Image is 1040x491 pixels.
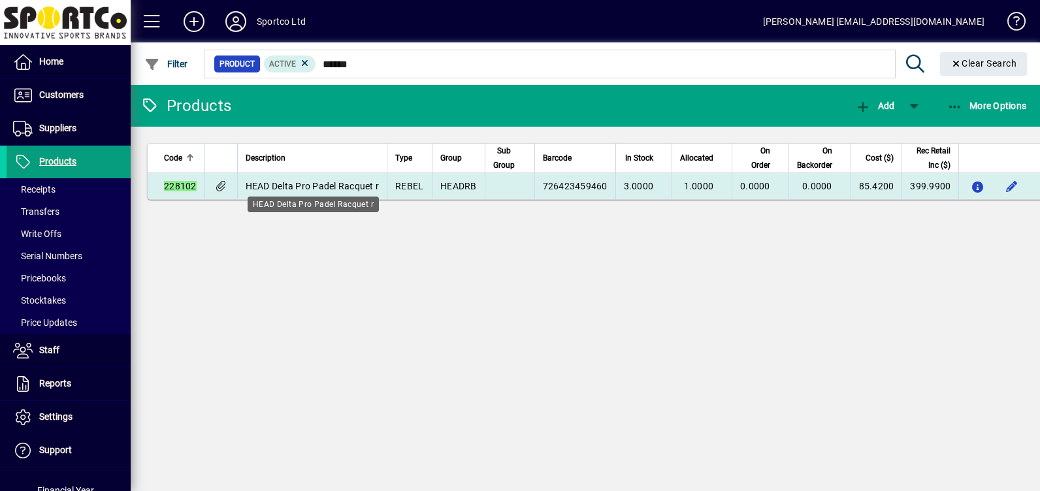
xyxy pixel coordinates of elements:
a: Support [7,434,131,467]
span: 726423459460 [543,181,608,191]
a: Home [7,46,131,78]
span: Home [39,56,63,67]
a: Stocktakes [7,289,131,311]
span: Description [246,151,285,165]
button: Add [173,10,215,33]
a: Knowledge Base [998,3,1024,45]
a: Reports [7,368,131,400]
span: Product [219,57,255,71]
div: Type [395,151,424,165]
span: Filter [144,59,188,69]
span: Price Updates [13,317,77,328]
a: Price Updates [7,311,131,334]
a: Transfers [7,200,131,223]
div: On Backorder [797,144,844,172]
span: Pricebooks [13,273,66,283]
span: Customers [39,89,84,100]
button: More Options [944,94,1030,118]
span: 0.0000 [740,181,770,191]
a: Write Offs [7,223,131,245]
span: Products [39,156,76,166]
button: Clear [940,52,1028,76]
span: Code [164,151,182,165]
div: Sportco Ltd [257,11,306,32]
span: Stocktakes [13,295,66,306]
span: Barcode [543,151,572,165]
mat-chip: Activation Status: Active [264,55,316,72]
div: Sub Group [493,144,527,172]
a: Pricebooks [7,267,131,289]
div: Barcode [543,151,608,165]
span: 1.0000 [684,181,714,191]
span: HEAD Delta Pro Padel Racquet r [246,181,380,191]
span: Suppliers [39,123,76,133]
span: Clear Search [951,58,1017,69]
td: 399.9900 [902,173,958,199]
div: In Stock [624,151,666,165]
span: Serial Numbers [13,251,82,261]
a: Suppliers [7,112,131,145]
span: On Backorder [797,144,832,172]
span: Write Offs [13,229,61,239]
span: REBEL [395,181,423,191]
span: Support [39,445,72,455]
a: Staff [7,334,131,367]
span: Cost ($) [866,151,894,165]
div: Products [140,95,231,116]
span: Sub Group [493,144,515,172]
span: 3.0000 [624,181,654,191]
a: Receipts [7,178,131,200]
span: In Stock [625,151,653,165]
span: Add [855,101,894,111]
span: Receipts [13,184,56,195]
span: Allocated [680,151,713,165]
button: Add [852,94,898,118]
span: More Options [947,101,1027,111]
button: Filter [141,52,191,76]
span: Reports [39,378,71,388]
div: Code [164,151,197,165]
button: Profile [215,10,257,33]
span: HEADRB [440,181,477,191]
div: Description [246,151,380,165]
span: Active [269,59,296,69]
span: Staff [39,345,59,355]
button: Edit [1001,176,1022,197]
div: On Order [740,144,782,172]
a: Settings [7,401,131,434]
span: Settings [39,411,73,422]
div: [PERSON_NAME] [EMAIL_ADDRESS][DOMAIN_NAME] [763,11,984,32]
em: 228102 [164,181,197,191]
div: Allocated [680,151,725,165]
td: 85.4200 [851,173,902,199]
span: Rec Retail Inc ($) [910,144,951,172]
span: Transfers [13,206,59,217]
div: HEAD Delta Pro Padel Racquet r [248,197,379,212]
span: Group [440,151,462,165]
div: Group [440,151,477,165]
span: On Order [740,144,770,172]
span: 0.0000 [802,181,832,191]
span: Type [395,151,412,165]
a: Serial Numbers [7,245,131,267]
a: Customers [7,79,131,112]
